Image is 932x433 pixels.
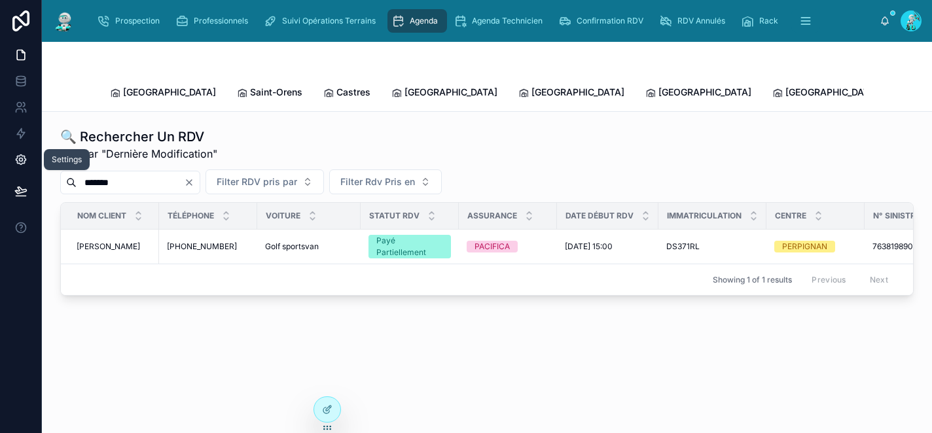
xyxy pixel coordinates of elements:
[713,275,792,285] span: Showing 1 of 1 results
[369,211,420,221] span: Statut RDV
[60,146,217,162] span: Trié par "Dernière Modification"
[472,16,543,26] span: Agenda Technicien
[282,16,376,26] span: Suivi Opérations Terrains
[737,9,787,33] a: Rack
[171,9,257,33] a: Professionnels
[577,16,643,26] span: Confirmation RDV
[531,86,624,99] span: [GEOGRAPHIC_DATA]
[168,211,214,221] span: Téléphone
[666,241,759,252] a: DS371RL
[554,9,653,33] a: Confirmation RDV
[518,80,624,107] a: [GEOGRAPHIC_DATA]
[410,16,438,26] span: Agenda
[336,86,370,99] span: Castres
[250,86,302,99] span: Saint-Orens
[52,154,82,165] div: Settings
[260,9,385,33] a: Suivi Opérations Terrains
[194,16,248,26] span: Professionnels
[655,9,734,33] a: RDV Annulés
[110,80,216,107] a: [GEOGRAPHIC_DATA]
[772,80,878,107] a: [GEOGRAPHIC_DATA]
[759,16,778,26] span: Rack
[368,235,451,258] a: Payé Partiellement
[52,10,76,31] img: App logo
[565,241,651,252] a: [DATE] 15:00
[123,86,216,99] span: [GEOGRAPHIC_DATA]
[266,211,300,221] span: Voiture
[785,86,878,99] span: [GEOGRAPHIC_DATA]
[60,128,217,146] h1: 🔍 Rechercher Un RDV
[645,80,751,107] a: [GEOGRAPHIC_DATA]
[206,169,324,194] button: Select Button
[873,211,920,221] span: N° Sinistre
[93,9,169,33] a: Prospection
[77,211,126,221] span: Nom Client
[387,9,447,33] a: Agenda
[184,177,200,188] button: Clear
[467,241,549,252] a: PACIFICA
[115,16,160,26] span: Prospection
[467,211,517,221] span: Assurance
[86,7,880,35] div: scrollable content
[167,241,249,252] a: [PHONE_NUMBER]
[77,241,151,252] a: [PERSON_NAME]
[323,80,370,107] a: Castres
[217,175,297,188] span: Filter RDV pris par
[237,80,302,107] a: Saint-Orens
[666,241,700,252] span: DS371RL
[391,80,497,107] a: [GEOGRAPHIC_DATA]
[667,211,742,221] span: Immatriculation
[774,241,857,252] a: PERPIGNAN
[167,241,237,252] span: [PHONE_NUMBER]
[677,16,725,26] span: RDV Annulés
[77,241,140,252] span: [PERSON_NAME]
[340,175,415,188] span: Filter Rdv Pris en
[450,9,552,33] a: Agenda Technicien
[475,241,510,252] div: PACIFICA
[775,211,806,221] span: Centre
[265,241,353,252] a: Golf sportsvan
[565,241,613,252] span: [DATE] 15:00
[376,235,443,258] div: Payé Partiellement
[329,169,442,194] button: Select Button
[658,86,751,99] span: [GEOGRAPHIC_DATA]
[782,241,827,252] div: PERPIGNAN
[404,86,497,99] span: [GEOGRAPHIC_DATA]
[265,241,319,252] span: Golf sportsvan
[565,211,634,221] span: Date Début RDV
